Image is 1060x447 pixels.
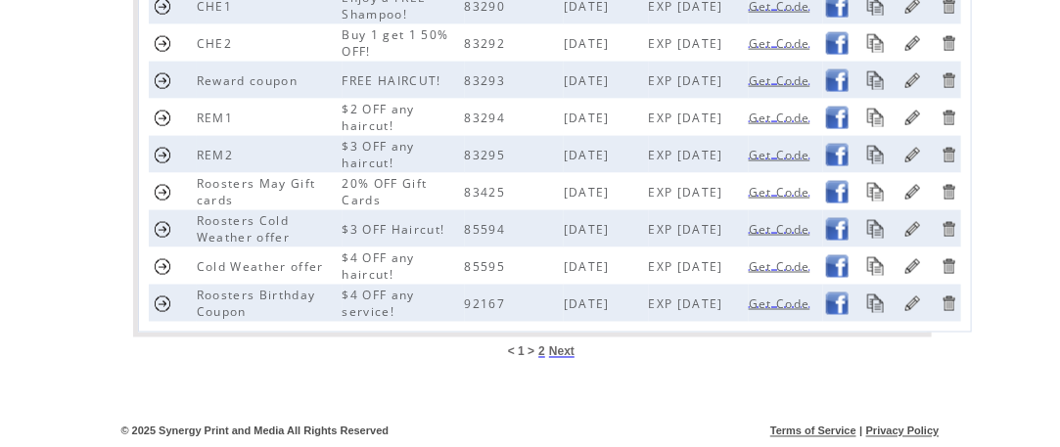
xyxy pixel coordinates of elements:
[343,175,428,208] span: 20% OFF Gift Cards
[866,425,940,437] a: Privacy Policy
[538,346,545,358] a: 2
[343,287,415,320] span: $4 OFF any service!
[749,222,815,234] a: Get Code
[749,72,815,89] span: Get Code
[197,258,329,275] span: Cold Weather offer
[749,111,815,122] a: Get Code
[343,26,449,60] span: Buy 1 get 1 50% OFF!
[749,185,815,197] a: Get Code
[549,345,575,359] span: Next
[197,110,238,126] span: REM1
[149,136,197,173] td: Send Coupon
[465,258,511,275] span: 85595
[564,72,615,89] span: [DATE]
[465,72,511,89] span: 83293
[465,295,511,312] span: 92167
[149,285,197,322] td: Send Coupon
[749,36,815,48] a: Get Code
[749,73,815,85] a: Get Code
[197,147,238,163] span: REM2
[465,35,511,52] span: 83292
[749,184,815,201] span: Get Code
[549,346,575,358] a: Next
[343,72,446,89] span: FREE HAIRCUT!
[649,295,728,312] span: EXP [DATE]
[649,258,728,275] span: EXP [DATE]
[649,110,728,126] span: EXP [DATE]
[197,287,316,320] span: Roosters Birthday Coupon
[749,258,815,275] span: Get Code
[465,110,511,126] span: 83294
[149,173,197,210] td: Send Coupon
[465,184,511,201] span: 83425
[564,147,615,163] span: [DATE]
[749,148,815,159] a: Get Code
[149,247,197,285] td: Send Coupon
[749,110,815,126] span: Get Code
[564,221,615,238] span: [DATE]
[465,147,511,163] span: 83295
[465,221,511,238] span: 85594
[749,221,815,238] span: Get Code
[649,147,728,163] span: EXP [DATE]
[564,258,615,275] span: [DATE]
[564,295,615,312] span: [DATE]
[197,35,237,52] span: CHE2
[197,175,316,208] span: Roosters May Gift cards
[149,62,197,99] td: Send Coupon
[149,24,197,62] td: Send Coupon
[564,35,615,52] span: [DATE]
[649,221,728,238] span: EXP [DATE]
[749,147,815,163] span: Get Code
[121,425,390,437] span: © 2025 Synergy Print and Media All Rights Reserved
[538,345,545,359] span: 2
[649,184,728,201] span: EXP [DATE]
[564,110,615,126] span: [DATE]
[197,72,302,89] span: Reward coupon
[749,295,815,312] span: Get Code
[749,35,815,52] span: Get Code
[859,425,862,437] span: |
[749,296,815,308] a: Get Code
[343,138,415,171] span: $3 OFF any haircut!
[343,221,450,238] span: $3 OFF Haircut!
[649,72,728,89] span: EXP [DATE]
[197,212,295,246] span: Roosters Cold Weather offer
[343,101,415,134] span: $2 OFF any haircut!
[749,259,815,271] a: Get Code
[770,425,856,437] a: Terms of Service
[149,99,197,136] td: Send Coupon
[564,184,615,201] span: [DATE]
[508,345,534,359] span: < 1 >
[343,249,415,283] span: $4 OFF any haircut!
[149,210,197,247] td: Send Coupon
[649,35,728,52] span: EXP [DATE]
